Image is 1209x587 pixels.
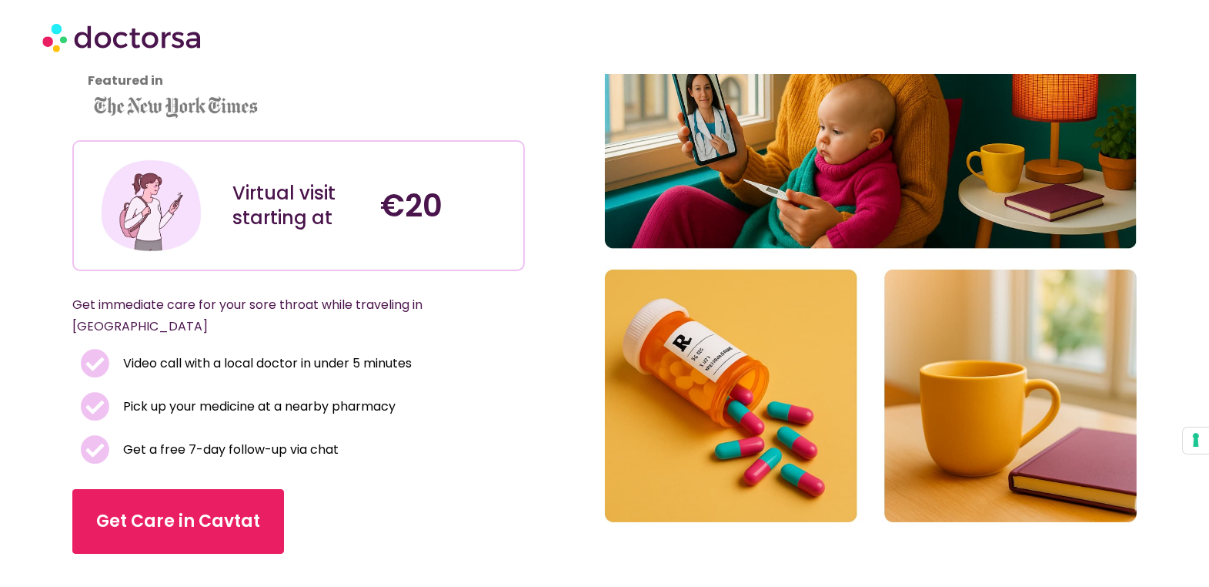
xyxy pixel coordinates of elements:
div: Virtual visit starting at [232,181,364,230]
span: Pick up your medicine at a nearby pharmacy [119,396,396,418]
strong: Featured in [88,72,163,89]
span: Get a free 7-day follow-up via chat [119,439,339,461]
span: Get Care in Cavtat [96,509,260,534]
a: Get Care in Cavtat [72,489,284,554]
span: Video call with a local doctor in under 5 minutes [119,353,412,374]
button: Your consent preferences for tracking technologies [1183,428,1209,454]
h4: €20 [380,187,512,224]
p: Get immediate care for your sore throat while traveling in [GEOGRAPHIC_DATA] [72,294,488,337]
img: Illustration depicting a young woman in a casual outfit, engaged with her smartphone. She has a p... [99,153,204,259]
